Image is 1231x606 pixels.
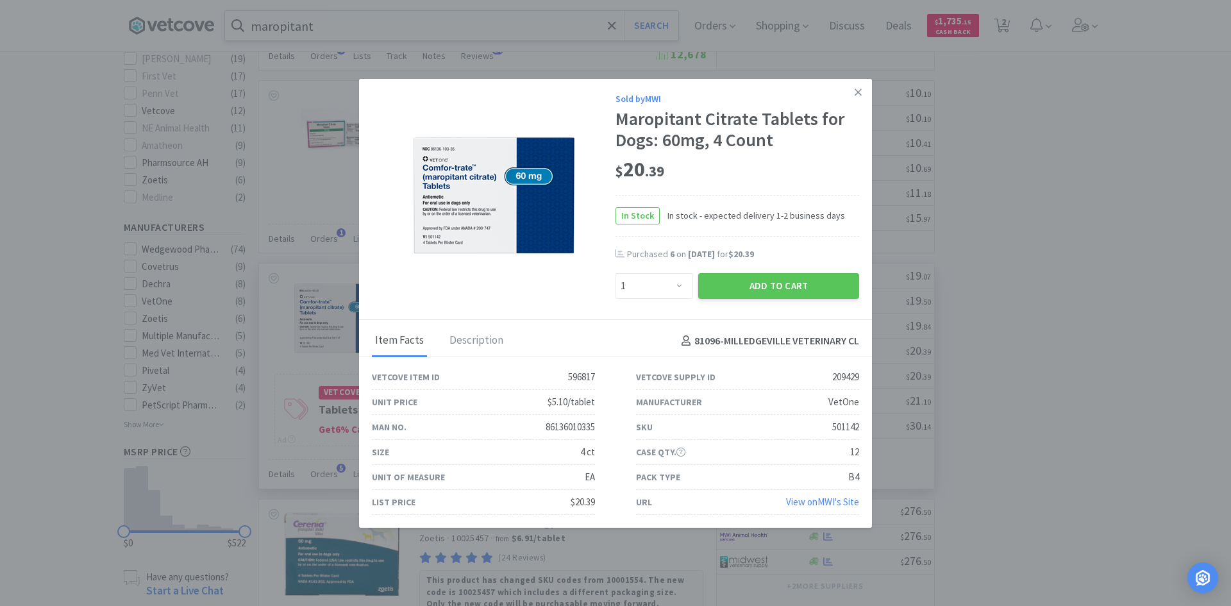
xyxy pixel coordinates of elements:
[660,208,845,223] span: In stock - expected delivery 1-2 business days
[728,248,754,260] span: $20.39
[615,108,859,151] div: Maropitant Citrate Tablets for Dogs: 60mg, 4 Count
[585,469,595,485] div: EA
[1187,562,1218,593] div: Open Intercom Messenger
[636,370,716,384] div: Vetcove Supply ID
[828,394,859,410] div: VetOne
[548,394,595,410] div: $5.10/tablet
[670,248,674,260] span: 6
[372,325,427,357] div: Item Facts
[850,444,859,460] div: 12
[372,470,445,484] div: Unit of Measure
[546,419,595,435] div: 86136010335
[568,369,595,385] div: 596817
[698,273,859,299] button: Add to Cart
[832,369,859,385] div: 209429
[372,445,389,459] div: Size
[636,470,680,484] div: Pack Type
[636,445,685,459] div: Case Qty.
[446,325,507,357] div: Description
[616,208,659,224] span: In Stock
[627,248,859,261] div: Purchased on for
[832,419,859,435] div: 501142
[636,395,702,409] div: Manufacturer
[580,444,595,460] div: 4 ct
[615,156,664,182] span: 20
[615,92,859,106] div: Sold by MWI
[372,420,406,434] div: Man No.
[615,162,623,180] span: $
[636,495,652,509] div: URL
[786,496,859,508] a: View onMWI's Site
[398,125,590,265] img: 002e6fa5bf324fd38a4195e1205d9355_209429.png
[676,333,859,349] h4: 81096 - MILLEDGEVILLE VETERINARY CL
[372,395,417,409] div: Unit Price
[571,494,595,510] div: $20.39
[645,162,664,180] span: . 39
[688,248,715,260] span: [DATE]
[372,495,415,509] div: List Price
[636,420,653,434] div: SKU
[848,469,859,485] div: B4
[372,370,440,384] div: Vetcove Item ID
